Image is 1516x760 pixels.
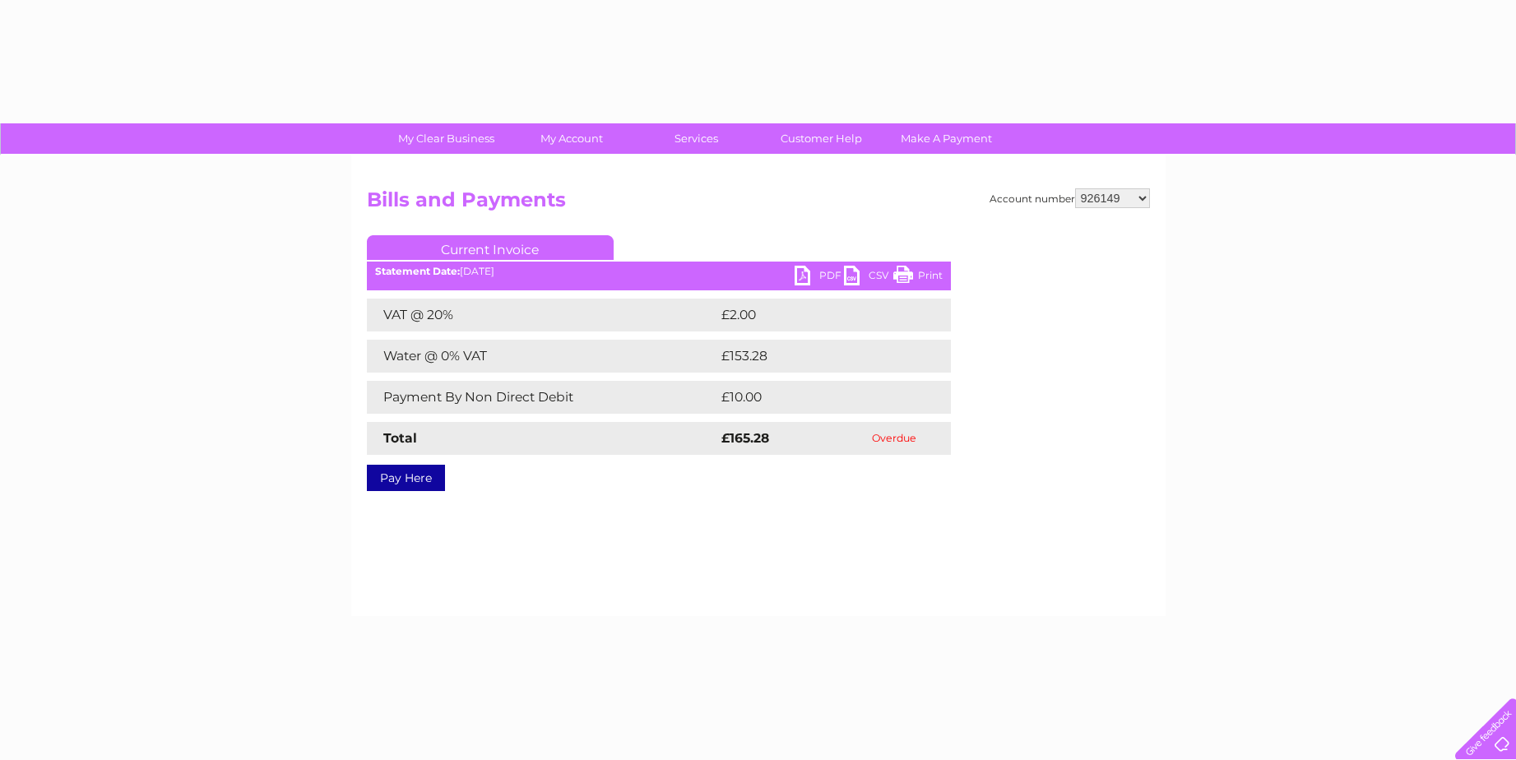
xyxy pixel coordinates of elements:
[717,381,917,414] td: £10.00
[367,188,1150,220] h2: Bills and Payments
[717,340,920,373] td: £153.28
[844,266,893,290] a: CSV
[879,123,1014,154] a: Make A Payment
[990,188,1150,208] div: Account number
[628,123,764,154] a: Services
[837,422,951,455] td: Overdue
[893,266,943,290] a: Print
[367,465,445,491] a: Pay Here
[717,299,913,331] td: £2.00
[367,266,951,277] div: [DATE]
[383,430,417,446] strong: Total
[375,265,460,277] b: Statement Date:
[367,340,717,373] td: Water @ 0% VAT
[795,266,844,290] a: PDF
[367,381,717,414] td: Payment By Non Direct Debit
[753,123,889,154] a: Customer Help
[367,299,717,331] td: VAT @ 20%
[378,123,514,154] a: My Clear Business
[367,235,614,260] a: Current Invoice
[503,123,639,154] a: My Account
[721,430,769,446] strong: £165.28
